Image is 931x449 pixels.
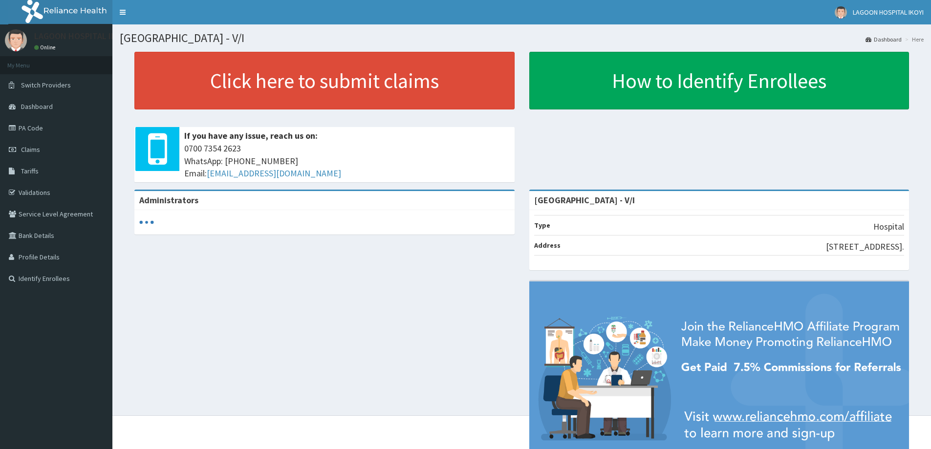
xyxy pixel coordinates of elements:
[835,6,847,19] img: User Image
[34,44,58,51] a: Online
[534,194,635,206] strong: [GEOGRAPHIC_DATA] - V/I
[5,29,27,51] img: User Image
[534,241,561,250] b: Address
[207,168,341,179] a: [EMAIL_ADDRESS][DOMAIN_NAME]
[529,52,909,109] a: How to Identify Enrollees
[826,240,904,253] p: [STREET_ADDRESS].
[184,142,510,180] span: 0700 7354 2623 WhatsApp: [PHONE_NUMBER] Email:
[873,220,904,233] p: Hospital
[184,130,318,141] b: If you have any issue, reach us on:
[134,52,515,109] a: Click here to submit claims
[866,35,902,43] a: Dashboard
[853,8,924,17] span: LAGOON HOSPITAL IKOYI
[120,32,924,44] h1: [GEOGRAPHIC_DATA] - V/I
[903,35,924,43] li: Here
[34,32,129,41] p: LAGOON HOSPITAL IKOYI
[534,221,550,230] b: Type
[21,81,71,89] span: Switch Providers
[139,215,154,230] svg: audio-loading
[21,102,53,111] span: Dashboard
[21,167,39,175] span: Tariffs
[139,194,198,206] b: Administrators
[21,145,40,154] span: Claims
